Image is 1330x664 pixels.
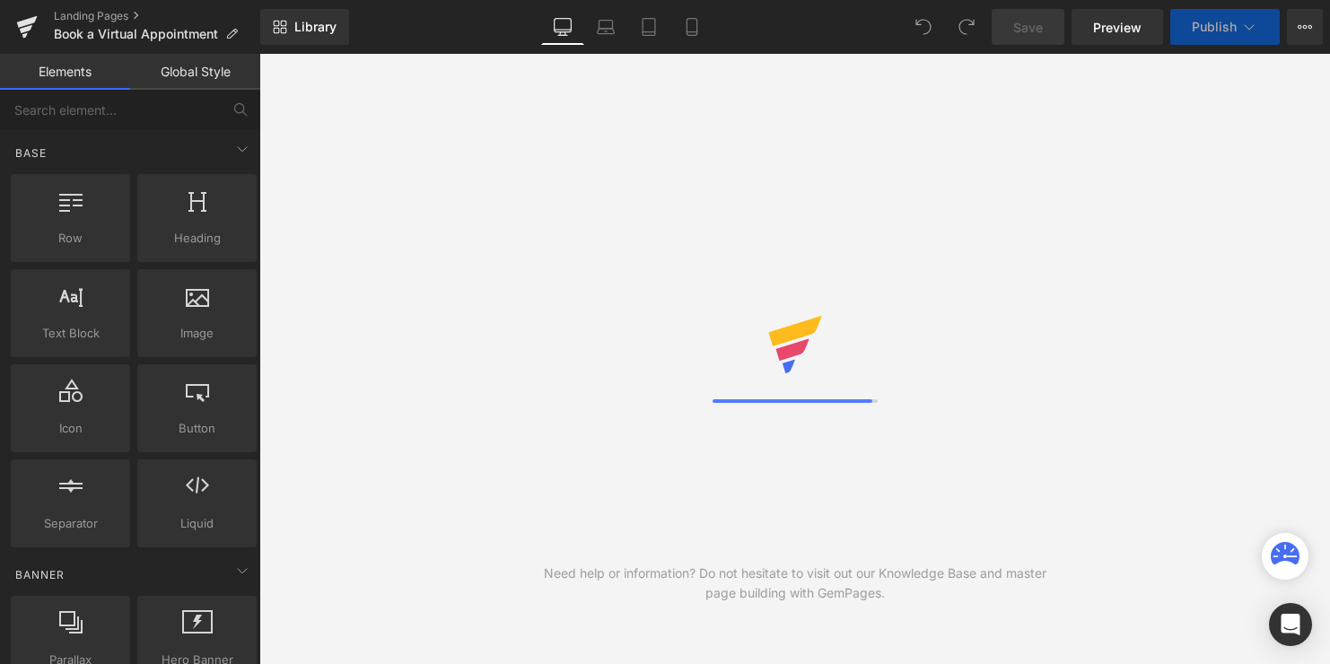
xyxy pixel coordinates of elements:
button: Undo [906,9,941,45]
button: More [1287,9,1323,45]
a: New Library [260,9,349,45]
a: Global Style [130,54,260,90]
a: Mobile [670,9,713,45]
div: Need help or information? Do not hesitate to visit out our Knowledge Base and master page buildin... [527,564,1063,603]
div: Open Intercom Messenger [1269,603,1312,646]
span: Text Block [16,324,125,343]
span: Base [13,144,48,162]
span: Row [16,229,125,248]
a: Landing Pages [54,9,260,23]
a: Tablet [627,9,670,45]
span: Icon [16,419,125,438]
span: Separator [16,514,125,533]
span: Book a Virtual Appointment [54,27,218,41]
span: Library [294,19,337,35]
span: Save [1013,18,1043,37]
span: Preview [1093,18,1142,37]
a: Desktop [541,9,584,45]
span: Image [143,324,251,343]
a: Laptop [584,9,627,45]
a: Preview [1072,9,1163,45]
button: Redo [949,9,984,45]
span: Banner [13,566,66,583]
button: Publish [1170,9,1280,45]
span: Heading [143,229,251,248]
span: Liquid [143,514,251,533]
span: Publish [1192,20,1237,34]
span: Button [143,419,251,438]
